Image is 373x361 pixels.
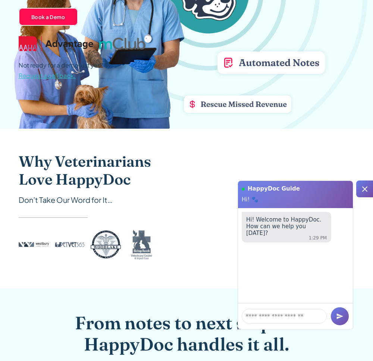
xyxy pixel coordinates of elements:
[19,194,157,205] div: Don’t Take Our Word for It…
[43,312,330,355] h2: From notes to next steps — HappyDoc handles it all.
[99,38,147,50] img: mclub logo
[186,153,354,264] div: carousel
[19,36,93,51] img: AAHA Advantage logo
[19,60,103,81] p: Not ready for a demo just yet?
[19,153,157,188] h2: Why Veterinarians Love HappyDoc
[19,72,76,79] span: Request a call back.
[91,230,121,260] img: Woodlake logo
[19,8,78,26] a: Book a Demo
[127,230,157,260] img: Bishop Ranch logo
[55,230,85,260] img: PetVet 365 logo
[19,230,49,260] img: Westbury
